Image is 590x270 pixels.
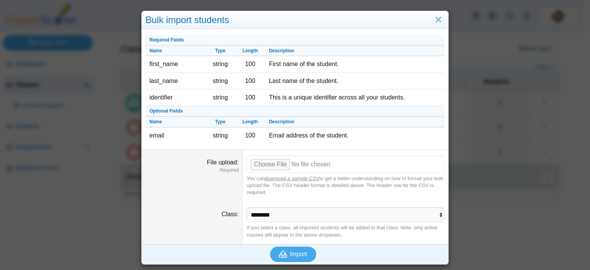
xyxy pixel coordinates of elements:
th: Description [265,46,444,56]
th: Type [206,117,235,128]
td: 100 [235,73,265,89]
label: File upload [207,159,239,166]
th: Name [146,117,206,128]
th: Length [235,46,265,56]
td: string [206,128,235,144]
button: Import [270,247,316,262]
th: Required Fields [146,35,444,46]
th: Name [146,46,206,56]
td: This is a unique identifier across all your students. [265,89,444,106]
td: identifier [146,89,206,106]
a: download a sample CSV [265,176,319,181]
td: 100 [235,128,265,144]
td: string [206,56,235,73]
div: You can to get a better understanding on how to format your bulk upload file. The CSV header form... [247,175,444,196]
td: email [146,128,206,144]
td: 100 [235,89,265,106]
dfn: Required [146,167,239,174]
a: Close [433,13,444,27]
th: Description [265,117,444,128]
th: Length [235,117,265,128]
div: Bulk import students [142,11,448,29]
div: If you select a class, all imported students will be added to that class. Note, only active class... [247,224,444,238]
th: Optional Fields [146,106,444,117]
td: First name of the student. [265,56,444,73]
td: last_name [146,73,206,89]
label: Class [222,211,239,217]
td: 100 [235,56,265,73]
th: Type [206,46,235,56]
td: Email address of the student. [265,128,444,144]
td: first_name [146,56,206,73]
span: Import [290,251,307,257]
td: string [206,89,235,106]
td: string [206,73,235,89]
td: Last name of the student. [265,73,444,89]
